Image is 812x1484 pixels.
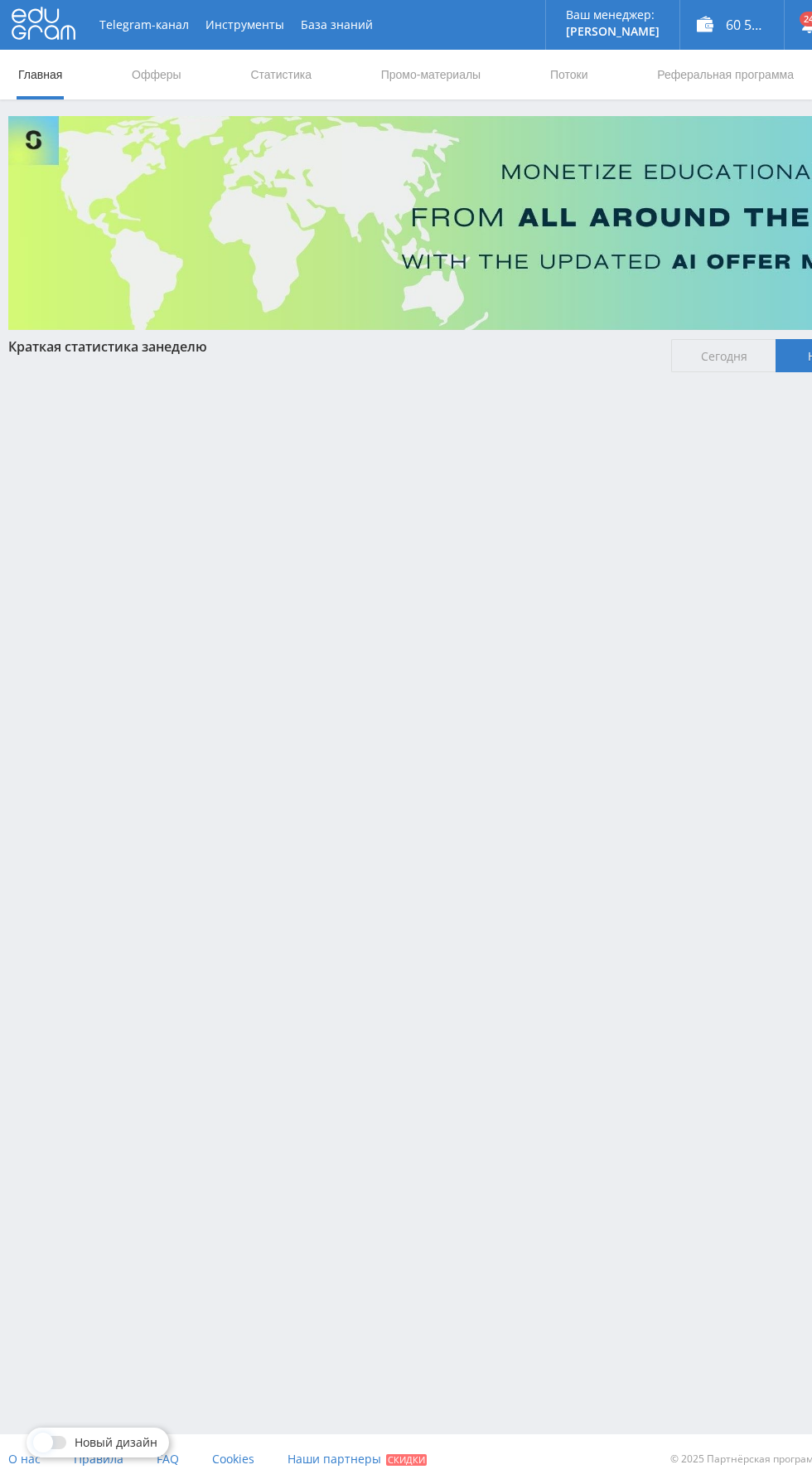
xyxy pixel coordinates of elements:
a: FAQ [157,1434,179,1484]
a: Cookies [212,1434,254,1484]
span: Скидки [386,1454,427,1466]
span: Cookies [212,1451,254,1467]
span: неделю [156,337,207,356]
p: [PERSON_NAME] [566,25,660,38]
a: Офферы [130,50,183,99]
a: Промо-материалы [379,50,482,99]
a: Реферальная программа [655,50,795,99]
span: FAQ [157,1451,179,1467]
span: Новый дизайн [75,1436,157,1449]
a: Правила [74,1434,123,1484]
a: Главная [17,50,64,99]
a: Наши партнеры Скидки [288,1434,427,1484]
span: О нас [8,1451,41,1467]
a: Статистика [249,50,313,99]
div: Краткая статистика за [8,339,655,354]
span: Сегодня [671,339,776,372]
p: Ваш менеджер: [566,8,660,22]
span: Наши партнеры [288,1451,381,1467]
a: О нас [8,1434,41,1484]
span: Правила [74,1451,123,1467]
a: Потоки [549,50,590,99]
